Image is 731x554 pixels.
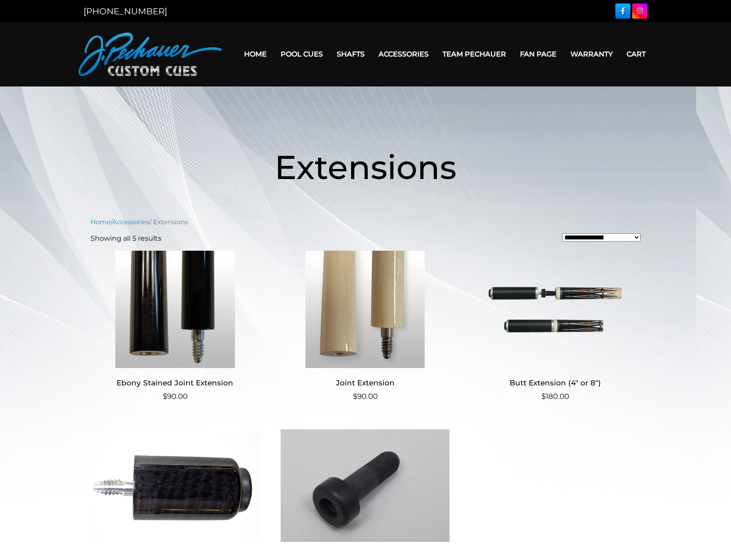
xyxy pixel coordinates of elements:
a: Accessories [372,43,436,65]
bdi: 90.00 [353,392,378,401]
a: Ebony Stained Joint Extension $90.00 [91,251,260,402]
a: Team Pechauer [436,43,513,65]
a: [PHONE_NUMBER] [84,6,167,17]
img: Joint Extension [281,251,450,368]
img: Butt Extension (4" or 8") [470,251,640,368]
span: $ [541,392,546,401]
img: Butt Extension Plug [281,427,450,544]
img: Pechauer Custom Cues [78,33,222,76]
a: Home [91,218,111,226]
h2: Ebony Stained Joint Extension [91,375,260,391]
a: Shafts [330,43,372,65]
span: $ [353,392,357,401]
span: $ [163,392,167,401]
a: Butt Extension (4″ or 8″) $180.00 [470,251,640,402]
bdi: 90.00 [163,392,188,401]
a: Accessories [112,218,149,226]
a: Joint Extension $90.00 [281,251,450,402]
a: Home [237,43,274,65]
bdi: 180.00 [541,392,569,401]
p: Showing all 5 results [91,233,161,244]
a: Warranty [563,43,620,65]
a: Cart [620,43,653,65]
span: Extensions [275,147,456,187]
img: 2" Butt Extension [91,427,260,544]
h2: Butt Extension (4″ or 8″) [470,375,640,391]
img: Ebony Stained Joint Extension [91,251,260,368]
a: Pool Cues [274,43,330,65]
nav: Breadcrumb [91,217,640,227]
a: Fan Page [513,43,563,65]
h2: Joint Extension [281,375,450,391]
select: Shop order [562,233,640,242]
